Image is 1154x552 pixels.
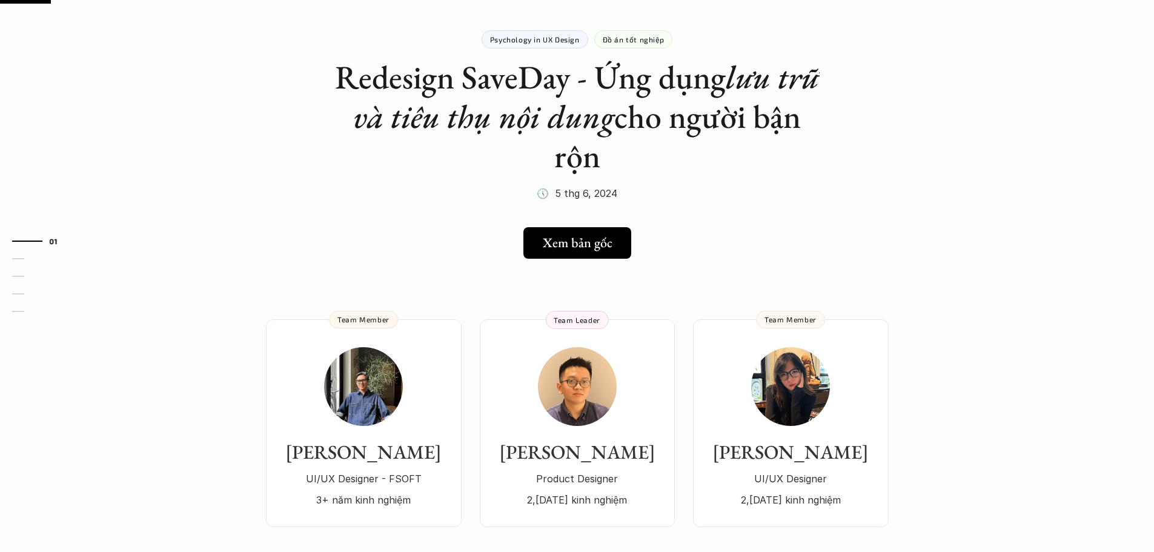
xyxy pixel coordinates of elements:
[537,184,617,202] p: 🕔 5 thg 6, 2024
[480,319,675,527] a: [PERSON_NAME]Product Designer2,[DATE] kinh nghiệmTeam Leader
[266,319,462,527] a: [PERSON_NAME]UI/UX Designer - FSOFT3+ năm kinh nghiệmTeam Member
[490,35,580,44] p: Psychology in UX Design
[49,236,58,245] strong: 01
[492,491,663,509] p: 2,[DATE] kinh nghiệm
[353,56,826,138] em: lưu trữ và tiêu thụ nội dung
[705,470,877,488] p: UI/UX Designer
[705,491,877,509] p: 2,[DATE] kinh nghiệm
[492,470,663,488] p: Product Designer
[705,441,877,464] h3: [PERSON_NAME]
[278,491,449,509] p: 3+ năm kinh nghiệm
[492,441,663,464] h3: [PERSON_NAME]
[335,58,820,175] h1: Redesign SaveDay - Ứng dụng cho người bận rộn
[337,315,390,324] p: Team Member
[764,315,817,324] p: Team Member
[278,470,449,488] p: UI/UX Designer - FSOFT
[278,441,449,464] h3: [PERSON_NAME]
[693,319,889,527] a: [PERSON_NAME]UI/UX Designer2,[DATE] kinh nghiệmTeam Member
[554,316,600,324] p: Team Leader
[12,234,70,248] a: 01
[543,235,612,251] h5: Xem bản gốc
[523,227,631,259] a: Xem bản gốc
[603,35,665,44] p: Đồ án tốt nghiệp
